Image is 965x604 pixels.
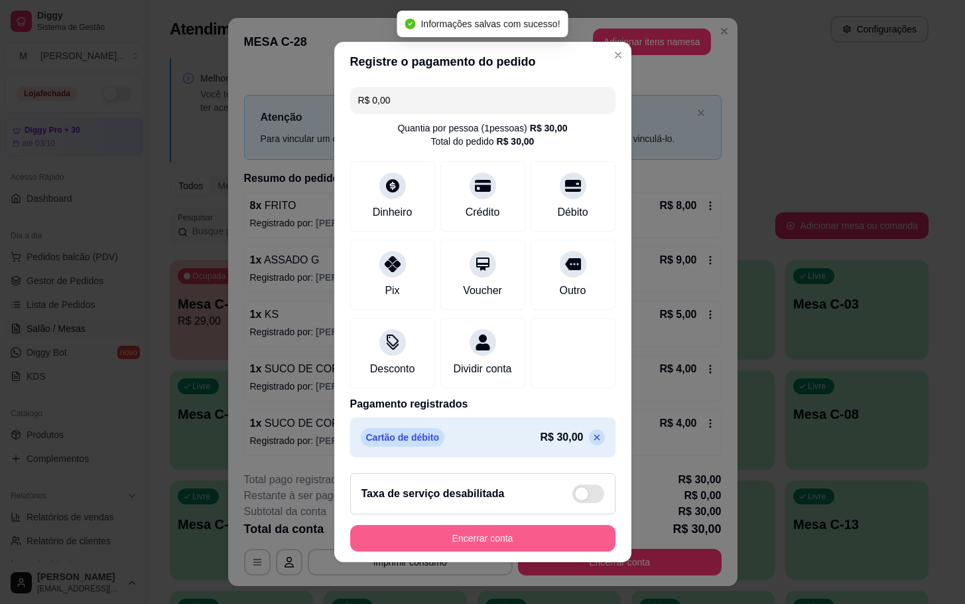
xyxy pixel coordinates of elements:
[358,87,608,113] input: Ex.: hambúrguer de cordeiro
[350,525,615,552] button: Encerrar conta
[361,486,505,502] h2: Taxa de serviço desabilitada
[453,361,511,377] div: Dividir conta
[361,428,444,447] p: Cartão de débito
[541,429,584,445] p: R$ 30,00
[405,19,415,29] span: check-circle
[334,42,631,82] header: Registre o pagamento do pedido
[466,204,500,220] div: Crédito
[497,135,535,148] div: R$ 30,00
[559,283,586,299] div: Outro
[431,135,535,148] div: Total do pedido
[557,204,588,220] div: Débito
[608,44,629,66] button: Close
[397,121,567,135] div: Quantia por pessoa ( 1 pessoas)
[385,283,399,299] div: Pix
[370,361,415,377] div: Desconto
[530,121,568,135] div: R$ 30,00
[350,396,615,412] p: Pagamento registrados
[373,204,413,220] div: Dinheiro
[420,19,560,29] span: Informações salvas com sucesso!
[463,283,502,299] div: Voucher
